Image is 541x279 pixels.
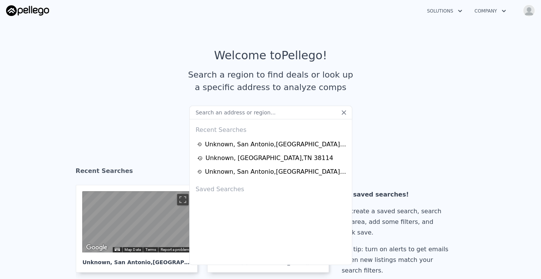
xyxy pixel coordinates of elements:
[421,4,468,18] button: Solutions
[151,259,236,265] span: , [GEOGRAPHIC_DATA] 78207
[523,5,535,17] img: avatar
[342,189,451,200] div: No saved searches!
[82,191,191,252] div: Map
[177,194,188,205] button: Toggle fullscreen view
[193,179,349,197] div: Saved Searches
[197,154,346,163] a: Unknown, [GEOGRAPHIC_DATA],TN 38114
[189,106,352,119] input: Search an address or region...
[193,119,349,138] div: Recent Searches
[308,259,338,265] span: , TN 38114
[115,247,120,251] button: Keyboard shortcuts
[214,49,327,62] div: Welcome to Pellego !
[76,185,204,273] a: Map Unknown, San Antonio,[GEOGRAPHIC_DATA] 78207
[160,247,189,252] a: Report a problem
[206,154,334,163] div: Unknown , [GEOGRAPHIC_DATA] , TN 38114
[82,252,191,266] div: Unknown , San Antonio
[205,167,346,176] div: Unknown , San Antonio , [GEOGRAPHIC_DATA] 78250
[468,4,512,18] button: Company
[342,244,451,276] div: Pro tip: turn on alerts to get emails when new listings match your search filters.
[84,243,109,252] a: Open this area in Google Maps (opens a new window)
[6,5,49,16] img: Pellego
[342,206,451,238] div: To create a saved search, search an area, add some filters, and click save.
[145,247,156,252] a: Terms (opens in new tab)
[82,191,191,252] div: Street View
[76,160,466,185] div: Recent Searches
[124,247,140,252] button: Map Data
[205,140,346,149] div: Unknown , San Antonio , [GEOGRAPHIC_DATA] 78207
[197,140,346,149] a: Unknown, San Antonio,[GEOGRAPHIC_DATA] 78207
[84,243,109,252] img: Google
[185,68,356,94] div: Search a region to find deals or look up a specific address to analyze comps
[197,167,346,176] a: Unknown, San Antonio,[GEOGRAPHIC_DATA] 78250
